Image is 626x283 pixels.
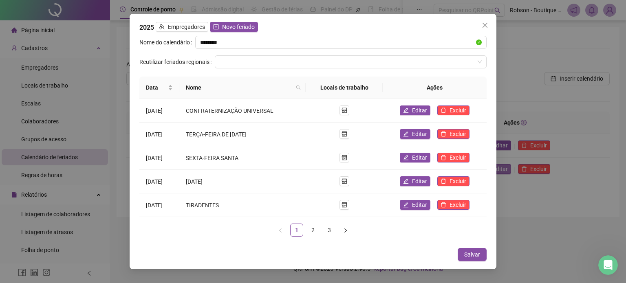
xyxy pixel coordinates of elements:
[400,129,430,139] button: Editar
[342,202,347,208] span: shop
[342,131,347,137] span: shop
[146,154,173,162] div: [DATE]
[478,19,492,32] button: Close
[186,131,247,138] span: TERÇA-FEIRA DE [DATE]
[186,83,293,92] span: Nome
[323,224,336,237] li: 3
[441,131,446,137] span: delete
[186,107,273,114] span: CONFRATERNIZAÇÃO UNIVERSAL
[400,105,430,115] button: Editar
[139,36,195,49] label: Nome do calendário
[342,155,347,160] span: shop
[139,55,215,68] label: Reutilizar feriados regionais
[186,202,219,208] span: TIRADENTES
[412,153,427,162] span: Editar
[186,155,238,161] span: SEXTA-FEIRA SANTA
[146,201,173,210] div: [DATE]
[274,224,287,237] li: Página anterior
[403,107,409,113] span: edit
[412,177,427,186] span: Editar
[296,85,301,90] span: search
[437,153,469,162] button: Excluir
[339,224,352,237] button: right
[278,228,283,233] span: left
[412,129,427,138] span: Editar
[159,24,165,30] span: team
[342,178,347,184] span: shop
[146,83,166,92] span: Data
[412,106,427,115] span: Editar
[437,200,469,210] button: Excluir
[323,224,335,236] a: 3
[186,178,203,185] span: [DATE]
[403,131,409,137] span: edit
[464,250,480,259] span: Salvar
[437,105,469,115] button: Excluir
[139,77,179,99] th: Data
[458,248,487,261] button: Salvar
[450,153,466,162] span: Excluir
[403,202,409,208] span: edit
[139,22,487,33] div: 2025
[291,224,303,236] a: 1
[403,155,409,160] span: edit
[437,176,469,186] button: Excluir
[482,22,488,29] span: close
[294,81,302,94] span: search
[412,200,427,209] span: Editar
[441,178,446,184] span: delete
[146,106,173,115] div: [DATE]
[450,106,466,115] span: Excluir
[213,24,219,30] span: plus-square
[146,130,173,139] div: [DATE]
[290,224,303,237] li: 1
[389,83,480,92] div: Ações
[210,22,258,32] button: Novo feriado
[222,22,255,31] span: Novo feriado
[343,228,348,233] span: right
[400,200,430,210] button: Editar
[307,224,319,236] a: 2
[306,224,320,237] li: 2
[156,22,208,32] button: Empregadores
[441,202,446,208] span: delete
[342,107,347,113] span: shop
[437,129,469,139] button: Excluir
[450,129,466,138] span: Excluir
[400,176,430,186] button: Editar
[400,153,430,162] button: Editar
[441,155,446,160] span: delete
[312,83,376,92] div: Locais de trabalho
[450,177,466,186] span: Excluir
[450,200,466,209] span: Excluir
[403,178,409,184] span: edit
[146,177,173,186] div: [DATE]
[168,22,205,31] span: Empregadores
[274,224,287,237] button: left
[339,224,352,237] li: Próxima página
[441,107,446,113] span: delete
[598,255,618,275] iframe: Intercom live chat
